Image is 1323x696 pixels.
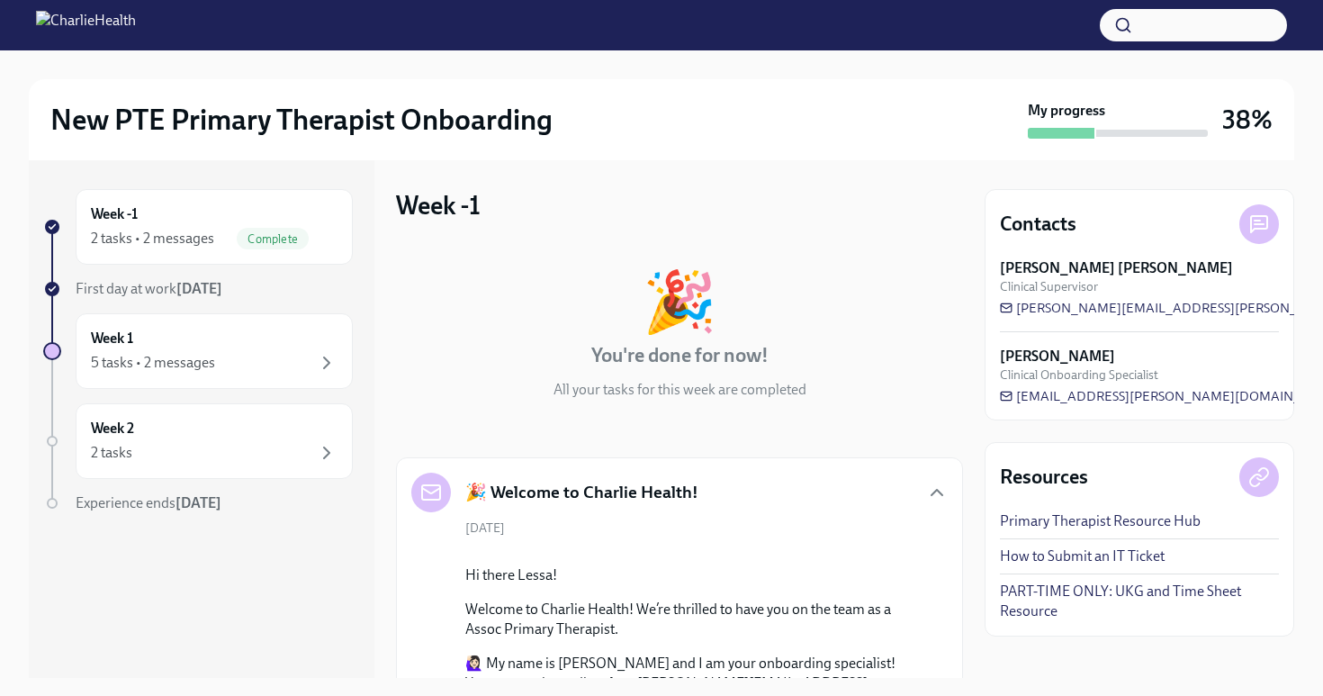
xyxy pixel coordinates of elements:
[1000,366,1158,384] span: Clinical Onboarding Specialist
[1000,211,1076,238] h4: Contacts
[465,520,505,537] span: [DATE]
[643,272,716,331] div: 🎉
[50,102,553,138] h2: New PTE Primary Therapist Onboarding
[91,443,132,463] div: 2 tasks
[1000,511,1201,531] a: Primary Therapist Resource Hub
[91,329,133,348] h6: Week 1
[91,204,138,224] h6: Week -1
[91,353,215,373] div: 5 tasks • 2 messages
[91,229,214,249] div: 2 tasks • 2 messages
[43,403,353,479] a: Week 22 tasks
[465,565,919,585] p: Hi there Lessa!
[1028,101,1105,121] strong: My progress
[1000,278,1098,295] span: Clinical Supervisor
[465,600,919,639] p: Welcome to Charlie Health! We’re thrilled to have you on the team as a Assoc Primary Therapist.
[175,494,221,511] strong: [DATE]
[237,232,309,246] span: Complete
[43,189,353,265] a: Week -12 tasks • 2 messagesComplete
[1000,464,1088,491] h4: Resources
[43,313,353,389] a: Week 15 tasks • 2 messages
[465,481,698,504] h5: 🎉 Welcome to Charlie Health!
[36,11,136,40] img: CharlieHealth
[553,380,806,400] p: All your tasks for this week are completed
[1000,347,1115,366] strong: [PERSON_NAME]
[1000,582,1279,621] a: PART-TIME ONLY: UKG and Time Sheet Resource
[91,419,134,438] h6: Week 2
[396,189,481,221] h3: Week -1
[43,279,353,299] a: First day at work[DATE]
[76,494,221,511] span: Experience ends
[76,280,222,297] span: First day at work
[1000,547,1165,566] a: How to Submit an IT Ticket
[176,280,222,297] strong: [DATE]
[1000,258,1233,278] strong: [PERSON_NAME] [PERSON_NAME]
[591,342,769,369] h4: You're done for now!
[1222,104,1273,136] h3: 38%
